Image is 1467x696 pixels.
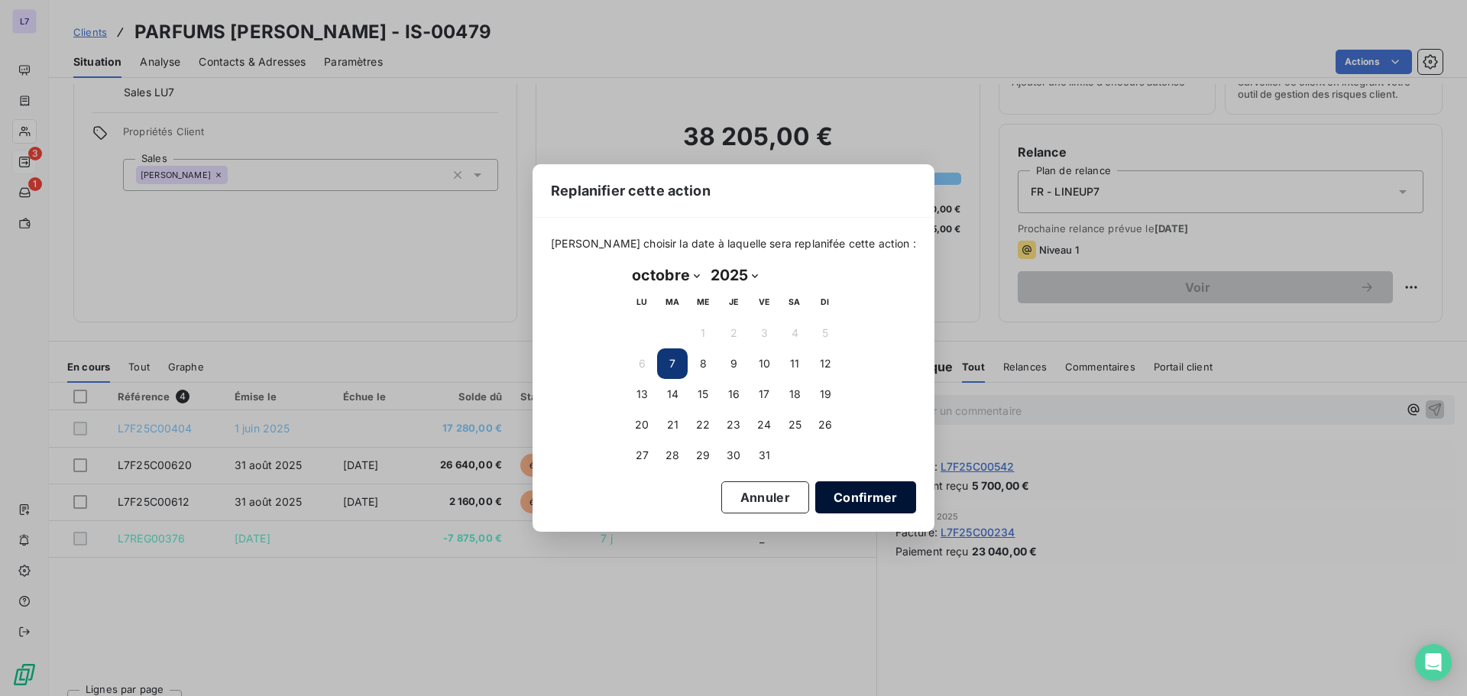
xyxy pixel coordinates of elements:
[810,318,840,348] button: 5
[627,410,657,440] button: 20
[749,410,779,440] button: 24
[779,318,810,348] button: 4
[688,379,718,410] button: 15
[779,410,810,440] button: 25
[810,348,840,379] button: 12
[815,481,916,513] button: Confirmer
[718,410,749,440] button: 23
[718,348,749,379] button: 9
[688,348,718,379] button: 8
[627,287,657,318] th: lundi
[657,410,688,440] button: 21
[1415,644,1452,681] div: Open Intercom Messenger
[810,379,840,410] button: 19
[551,236,916,251] span: [PERSON_NAME] choisir la date à laquelle sera replanifée cette action :
[779,287,810,318] th: samedi
[688,318,718,348] button: 1
[749,440,779,471] button: 31
[688,440,718,471] button: 29
[749,348,779,379] button: 10
[810,287,840,318] th: dimanche
[718,287,749,318] th: jeudi
[749,318,779,348] button: 3
[718,379,749,410] button: 16
[657,348,688,379] button: 7
[810,410,840,440] button: 26
[627,348,657,379] button: 6
[657,440,688,471] button: 28
[749,379,779,410] button: 17
[627,440,657,471] button: 27
[779,379,810,410] button: 18
[721,481,809,513] button: Annuler
[551,180,711,201] span: Replanifier cette action
[718,318,749,348] button: 2
[749,287,779,318] th: vendredi
[657,287,688,318] th: mardi
[688,410,718,440] button: 22
[627,379,657,410] button: 13
[718,440,749,471] button: 30
[657,379,688,410] button: 14
[779,348,810,379] button: 11
[688,287,718,318] th: mercredi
